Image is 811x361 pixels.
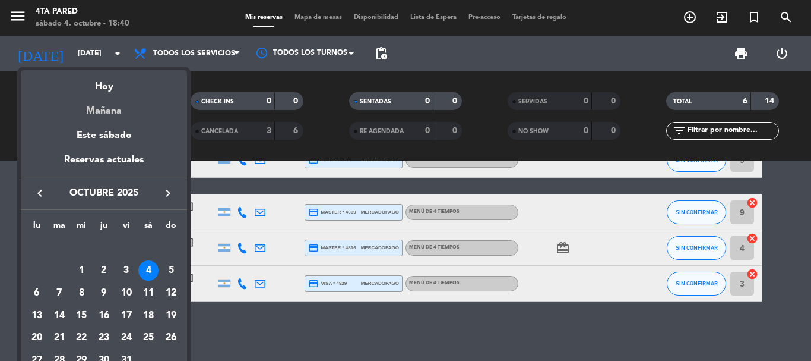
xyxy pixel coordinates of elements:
[161,186,175,200] i: keyboard_arrow_right
[71,260,91,281] div: 1
[138,283,159,303] div: 11
[48,327,71,350] td: 21 de octubre de 2025
[116,283,137,303] div: 10
[33,186,47,200] i: keyboard_arrow_left
[71,306,91,326] div: 15
[115,219,138,237] th: viernes
[71,328,91,349] div: 22
[94,328,114,349] div: 23
[160,282,182,305] td: 12 de octubre de 2025
[48,305,71,327] td: 14 de octubre de 2025
[161,260,181,281] div: 5
[161,328,181,349] div: 26
[49,306,69,326] div: 14
[138,305,160,327] td: 18 de octubre de 2025
[138,260,160,282] td: 4 de octubre de 2025
[49,283,69,303] div: 7
[94,260,114,281] div: 2
[116,306,137,326] div: 17
[116,260,137,281] div: 3
[93,219,115,237] th: jueves
[138,328,159,349] div: 25
[93,260,115,282] td: 2 de octubre de 2025
[138,260,159,281] div: 4
[70,282,93,305] td: 8 de octubre de 2025
[157,186,179,201] button: keyboard_arrow_right
[49,328,69,349] div: 21
[160,260,182,282] td: 5 de octubre de 2025
[21,95,187,119] div: Mañana
[160,219,182,237] th: domingo
[138,219,160,237] th: sábado
[93,305,115,327] td: 16 de octubre de 2025
[94,283,114,303] div: 9
[161,283,181,303] div: 12
[160,305,182,327] td: 19 de octubre de 2025
[138,282,160,305] td: 11 de octubre de 2025
[71,283,91,303] div: 8
[115,282,138,305] td: 10 de octubre de 2025
[21,70,187,95] div: Hoy
[93,327,115,350] td: 23 de octubre de 2025
[26,305,48,327] td: 13 de octubre de 2025
[27,306,47,326] div: 13
[27,328,47,349] div: 20
[27,283,47,303] div: 6
[115,260,138,282] td: 3 de octubre de 2025
[29,186,50,201] button: keyboard_arrow_left
[21,152,187,177] div: Reservas actuales
[138,306,159,326] div: 18
[138,327,160,350] td: 25 de octubre de 2025
[161,306,181,326] div: 19
[50,186,157,201] span: octubre 2025
[70,305,93,327] td: 15 de octubre de 2025
[21,119,187,152] div: Este sábado
[48,219,71,237] th: martes
[26,282,48,305] td: 6 de octubre de 2025
[116,328,137,349] div: 24
[26,219,48,237] th: lunes
[70,219,93,237] th: miércoles
[115,327,138,350] td: 24 de octubre de 2025
[93,282,115,305] td: 9 de octubre de 2025
[115,305,138,327] td: 17 de octubre de 2025
[48,282,71,305] td: 7 de octubre de 2025
[26,327,48,350] td: 20 de octubre de 2025
[160,327,182,350] td: 26 de octubre de 2025
[94,306,114,326] div: 16
[70,260,93,282] td: 1 de octubre de 2025
[26,237,182,260] td: OCT.
[70,327,93,350] td: 22 de octubre de 2025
